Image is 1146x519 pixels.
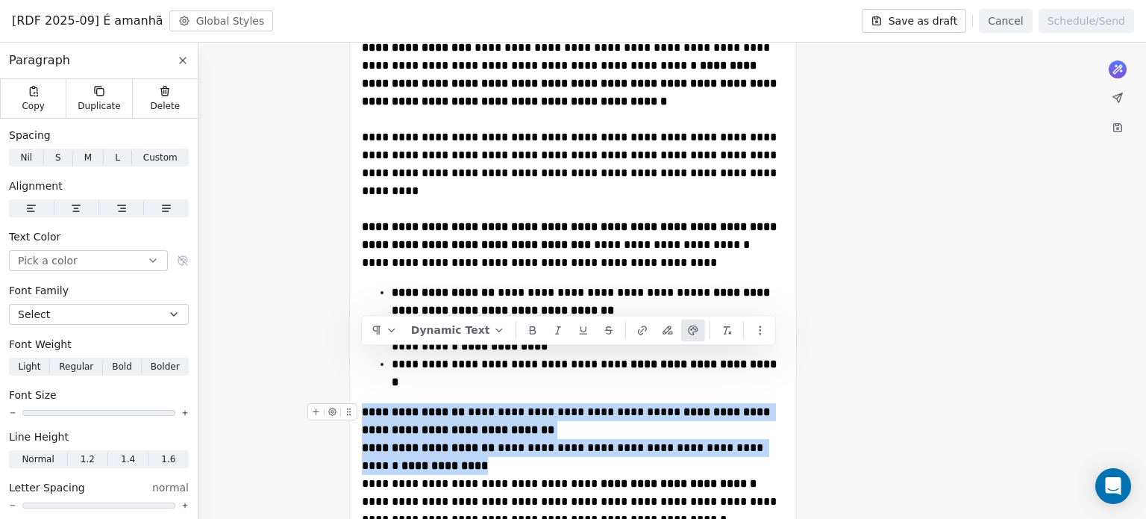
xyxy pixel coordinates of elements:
span: Regular [59,360,93,373]
span: Select [18,307,50,322]
button: Dynamic Text [405,319,511,341]
span: Line Height [9,429,69,444]
span: S [55,151,61,164]
span: Letter Spacing [9,480,85,495]
div: Open Intercom Messenger [1095,468,1131,504]
span: Bolder [151,360,180,373]
span: Custom [143,151,178,164]
span: Duplicate [78,100,120,112]
span: Text Color [9,229,60,244]
button: Global Styles [169,10,274,31]
span: normal [152,480,189,495]
span: Nil [20,151,32,164]
span: Delete [151,100,181,112]
span: Copy [22,100,45,112]
span: Normal [22,453,54,466]
span: L [115,151,120,164]
button: Pick a color [9,250,168,271]
span: 1.2 [81,453,95,466]
span: Font Family [9,283,69,298]
span: M [84,151,92,164]
span: Bold [112,360,132,373]
span: 1.6 [161,453,175,466]
button: Save as draft [862,9,967,33]
span: Alignment [9,178,63,193]
span: Spacing [9,128,51,143]
span: Light [18,360,40,373]
button: Schedule/Send [1039,9,1134,33]
span: [RDF 2025-09] É amanhã [12,12,163,30]
span: Paragraph [9,52,70,69]
span: 1.4 [121,453,135,466]
button: Cancel [979,9,1032,33]
span: Font Weight [9,337,72,352]
span: Font Size [9,388,57,403]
